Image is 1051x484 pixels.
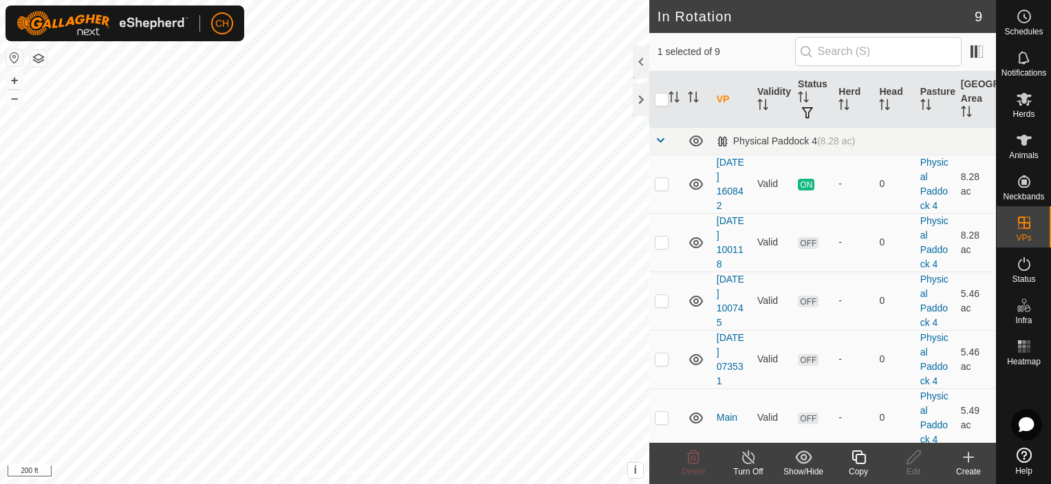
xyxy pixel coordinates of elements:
span: Animals [1009,151,1039,159]
input: Search (S) [795,37,962,66]
p-sorticon: Activate to sort [838,101,849,112]
div: - [838,410,868,425]
p-sorticon: Activate to sort [879,101,890,112]
span: OFF [798,296,819,307]
td: 8.28 ac [955,155,996,213]
p-sorticon: Activate to sort [688,93,699,104]
td: Valid [752,213,792,272]
span: OFF [798,237,819,249]
td: Valid [752,330,792,388]
img: Gallagher Logo [17,11,188,36]
th: Herd [833,71,874,128]
span: Notifications [1001,69,1046,77]
td: 8.28 ac [955,213,996,272]
td: 5.49 ac [955,388,996,447]
span: Delete [682,467,706,476]
button: Map Layers [30,50,47,67]
a: Help [997,442,1051,481]
a: Main [717,412,737,423]
span: Infra [1015,316,1032,324]
a: Physical Paddock 4 [920,390,949,445]
p-sorticon: Activate to sort [798,93,809,104]
p-sorticon: Activate to sort [961,108,972,119]
div: - [838,294,868,308]
td: Valid [752,155,792,213]
button: i [628,463,643,478]
div: Edit [886,465,941,478]
a: [DATE] 100118 [717,215,744,269]
span: Herds [1012,110,1034,118]
a: Physical Paddock 4 [920,157,949,211]
td: 5.46 ac [955,330,996,388]
button: Reset Map [6,49,23,66]
th: VP [711,71,752,128]
td: 5.46 ac [955,272,996,330]
div: - [838,235,868,250]
th: Head [874,71,914,128]
td: Valid [752,272,792,330]
span: ON [798,179,814,190]
div: - [838,352,868,366]
div: Copy [831,465,886,478]
th: Validity [752,71,792,128]
div: Turn Off [721,465,776,478]
span: CH [215,16,229,31]
span: Help [1015,467,1032,475]
h2: In Rotation [658,8,975,25]
a: Physical Paddock 4 [920,332,949,386]
td: 0 [874,388,914,447]
td: 0 [874,330,914,388]
a: Physical Paddock 4 [920,274,949,328]
span: Heatmap [1007,357,1041,366]
td: Valid [752,388,792,447]
button: – [6,90,23,107]
td: 0 [874,155,914,213]
a: Contact Us [338,466,379,478]
a: [DATE] 100745 [717,274,744,328]
span: 9 [975,6,982,27]
p-sorticon: Activate to sort [757,101,768,112]
td: 0 [874,272,914,330]
div: Show/Hide [776,465,831,478]
div: - [838,177,868,191]
th: [GEOGRAPHIC_DATA] Area [955,71,996,128]
button: + [6,72,23,89]
span: OFF [798,354,819,366]
div: Create [941,465,996,478]
span: Neckbands [1003,192,1044,201]
th: Pasture [915,71,955,128]
span: Status [1012,275,1035,283]
p-sorticon: Activate to sort [669,93,680,104]
span: i [634,464,637,476]
span: (8.28 ac) [817,135,855,146]
a: [DATE] 073531 [717,332,744,386]
a: Physical Paddock 4 [920,215,949,269]
td: 0 [874,213,914,272]
span: OFF [798,412,819,424]
span: Schedules [1004,27,1043,36]
div: Physical Paddock 4 [717,135,855,147]
th: Status [792,71,833,128]
a: Privacy Policy [270,466,322,478]
p-sorticon: Activate to sort [920,101,931,112]
a: [DATE] 160842 [717,157,744,211]
span: VPs [1016,234,1031,242]
span: 1 selected of 9 [658,45,795,59]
